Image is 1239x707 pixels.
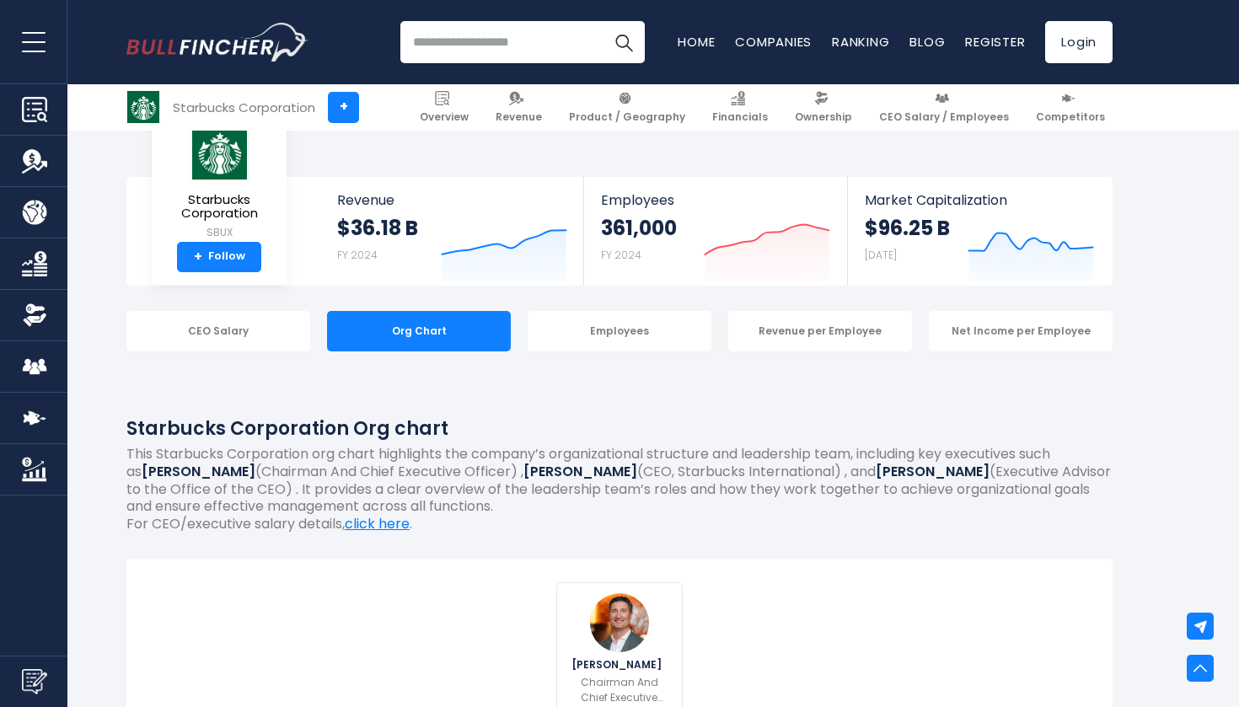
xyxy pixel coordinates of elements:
span: Employees [601,192,829,208]
a: Financials [705,84,775,131]
h1: Starbucks Corporation Org chart [126,415,1113,442]
span: Revenue [496,110,542,124]
b: [PERSON_NAME] [142,462,255,481]
strong: $36.18 B [337,215,418,241]
a: click here [345,514,410,533]
b: [PERSON_NAME] [876,462,990,481]
a: + [328,92,359,123]
a: Product / Geography [561,84,693,131]
span: Revenue [337,192,567,208]
span: Product / Geography [569,110,685,124]
div: Revenue per Employee [728,311,912,351]
a: Register [965,33,1025,51]
p: Chairman And Chief Executive Officer [567,675,672,705]
span: Starbucks Corporation [165,193,273,221]
img: Brian Niccol [590,593,649,652]
p: For CEO/executive salary details, . [126,516,1113,533]
strong: 361,000 [601,215,677,241]
span: CEO Salary / Employees [879,110,1009,124]
small: FY 2024 [601,248,641,262]
a: Login [1045,21,1113,63]
a: Go to homepage [126,23,308,62]
div: Employees [528,311,711,351]
div: Net Income per Employee [929,311,1113,351]
small: SBUX [165,225,273,240]
img: SBUX logo [127,91,159,123]
a: Blog [909,33,945,51]
span: Ownership [795,110,852,124]
button: Search [603,21,645,63]
p: This Starbucks Corporation org chart highlights the company’s organizational structure and leader... [126,446,1113,516]
span: Market Capitalization [865,192,1094,208]
a: Overview [412,84,476,131]
span: Overview [420,110,469,124]
a: Market Capitalization $96.25 B [DATE] [848,177,1111,286]
small: [DATE] [865,248,897,262]
a: +Follow [177,242,261,272]
strong: + [194,249,202,265]
a: Competitors [1028,84,1113,131]
a: Home [678,33,715,51]
a: Employees 361,000 FY 2024 [584,177,846,286]
span: Financials [712,110,768,124]
a: Revenue $36.18 B FY 2024 [320,177,584,286]
a: Starbucks Corporation SBUX [164,123,274,242]
div: CEO Salary [126,311,310,351]
span: [PERSON_NAME] [571,660,667,670]
a: Revenue [488,84,550,131]
span: Competitors [1036,110,1105,124]
div: Org Chart [327,311,511,351]
small: FY 2024 [337,248,378,262]
a: CEO Salary / Employees [872,84,1016,131]
a: Ownership [787,84,860,131]
img: Bullfincher logo [126,23,308,62]
a: Companies [735,33,812,51]
a: Ranking [832,33,889,51]
b: [PERSON_NAME] [523,462,637,481]
img: SBUX logo [190,124,249,180]
div: Starbucks Corporation [173,98,315,117]
img: Ownership [22,303,47,328]
strong: $96.25 B [865,215,950,241]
